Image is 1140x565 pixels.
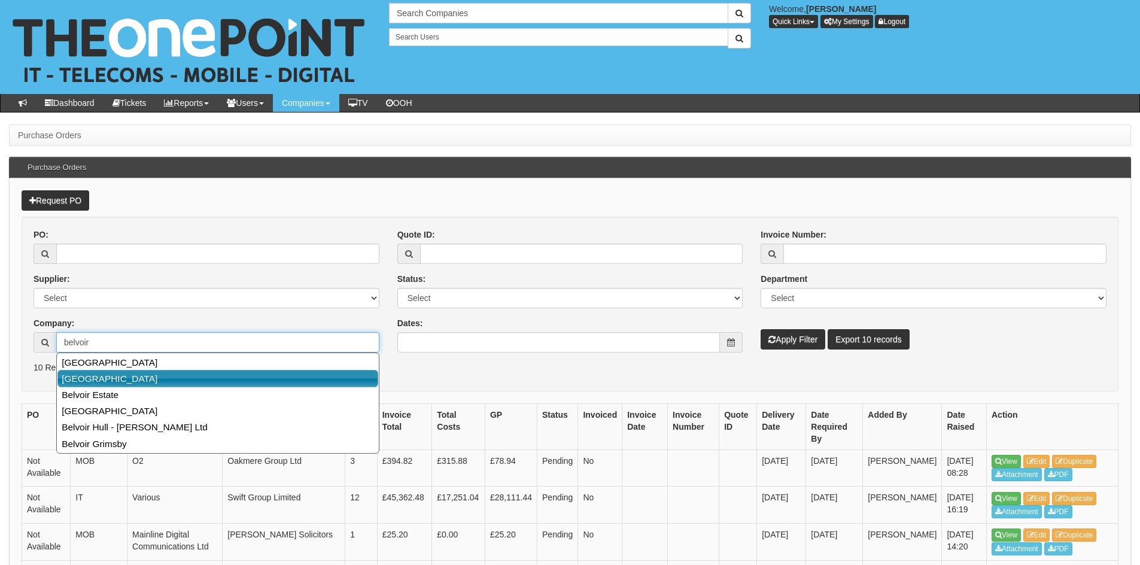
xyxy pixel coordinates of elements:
[875,15,909,28] a: Logout
[1052,455,1096,468] a: Duplicate
[389,28,728,46] input: Search Users
[485,524,537,561] td: £25.20
[155,94,218,112] a: Reports
[863,449,942,487] td: [PERSON_NAME]
[578,524,622,561] td: No
[992,528,1021,542] a: View
[397,229,435,241] label: Quote ID:
[127,524,223,561] td: Mainline Digital Communications Ltd
[127,449,223,487] td: O2
[761,329,825,350] button: Apply Filter
[377,487,432,524] td: £45,362.48
[18,129,81,141] li: Purchase Orders
[223,449,345,487] td: Oakmere Group Ltd
[863,524,942,561] td: [PERSON_NAME]
[1052,492,1096,505] a: Duplicate
[397,273,425,285] label: Status:
[397,317,423,329] label: Dates:
[760,3,1140,28] div: Welcome,
[622,403,668,449] th: Invoice Date
[828,329,910,350] a: Export 10 records
[863,487,942,524] td: [PERSON_NAME]
[432,449,485,487] td: £315.88
[757,403,806,449] th: Delivery Date
[34,229,48,241] label: PO:
[863,403,942,449] th: Added By
[806,449,863,487] td: [DATE]
[485,487,537,524] td: £28,111.44
[57,370,378,387] a: [GEOGRAPHIC_DATA]
[345,524,378,561] td: 1
[223,524,345,561] td: [PERSON_NAME] Solicitors
[485,449,537,487] td: £78.94
[761,229,826,241] label: Invoice Number:
[578,487,622,524] td: No
[22,449,71,487] td: Not Available
[761,273,807,285] label: Department
[22,403,71,449] th: PO
[1044,468,1072,481] a: PDF
[942,487,987,524] td: [DATE] 16:19
[992,492,1021,505] a: View
[34,317,74,329] label: Company:
[377,94,421,112] a: OOH
[22,524,71,561] td: Not Available
[537,524,578,561] td: Pending
[1044,505,1072,518] a: PDF
[223,487,345,524] td: Swift Group Limited
[537,403,578,449] th: Status
[71,524,127,561] td: MOB
[757,524,806,561] td: [DATE]
[820,15,873,28] a: My Settings
[757,487,806,524] td: [DATE]
[1052,528,1096,542] a: Duplicate
[377,449,432,487] td: £394.82
[22,487,71,524] td: Not Available
[537,449,578,487] td: Pending
[769,15,818,28] button: Quick Links
[339,94,377,112] a: TV
[578,449,622,487] td: No
[58,419,378,435] a: Belvoir Hull - [PERSON_NAME] Ltd
[485,403,537,449] th: GP
[578,403,622,449] th: Invoiced
[987,403,1118,449] th: Action
[942,524,987,561] td: [DATE] 14:20
[942,449,987,487] td: [DATE] 08:28
[34,273,70,285] label: Supplier:
[668,403,719,449] th: Invoice Number
[71,487,127,524] td: IT
[58,354,378,370] a: [GEOGRAPHIC_DATA]
[942,403,987,449] th: Date Raised
[36,94,104,112] a: Dashboard
[127,487,223,524] td: Various
[389,3,728,23] input: Search Companies
[58,436,378,452] a: Belvoir Grimsby
[992,542,1042,555] a: Attachment
[806,487,863,524] td: [DATE]
[806,524,863,561] td: [DATE]
[22,157,92,178] h3: Purchase Orders
[104,94,156,112] a: Tickets
[992,468,1042,481] a: Attachment
[377,403,432,449] th: Invoice Total
[432,403,485,449] th: Total Costs
[432,524,485,561] td: £0.00
[806,403,863,449] th: Date Required By
[345,487,378,524] td: 12
[1044,542,1072,555] a: PDF
[71,449,127,487] td: MOB
[1023,455,1050,468] a: Edit
[1023,528,1050,542] a: Edit
[757,449,806,487] td: [DATE]
[377,524,432,561] td: £25.20
[719,403,757,449] th: Quote ID
[218,94,273,112] a: Users
[1023,492,1050,505] a: Edit
[345,449,378,487] td: 3
[992,455,1021,468] a: View
[432,487,485,524] td: £17,251.04
[58,403,378,419] a: [GEOGRAPHIC_DATA]
[806,4,876,14] b: [PERSON_NAME]
[22,190,89,211] a: Request PO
